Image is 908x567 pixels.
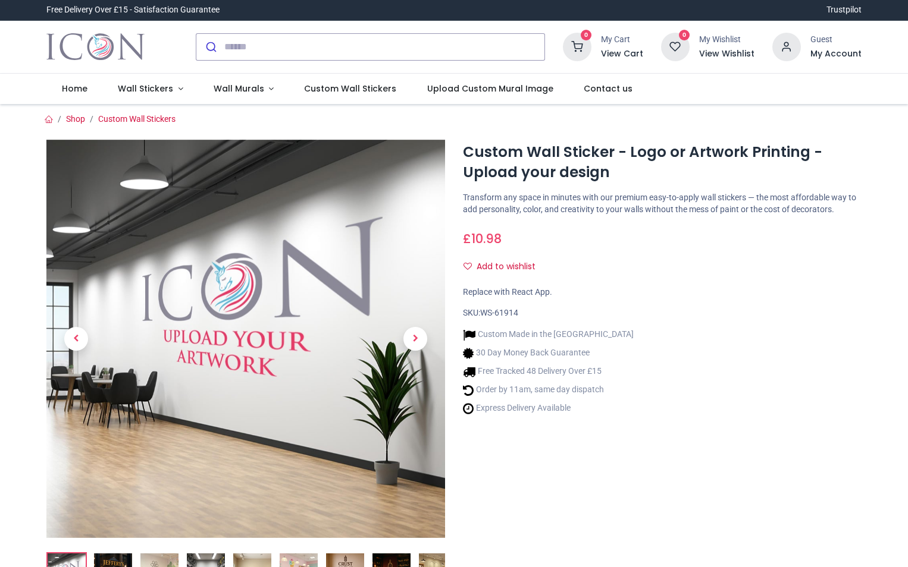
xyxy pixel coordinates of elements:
span: Previous [64,327,88,351]
a: Previous [46,199,106,478]
span: Contact us [584,83,633,94]
li: Custom Made in the [GEOGRAPHIC_DATA] [463,329,634,341]
div: Free Delivery Over £15 - Satisfaction Guarantee [46,4,220,16]
li: Free Tracked 48 Delivery Over £15 [463,366,634,378]
button: Submit [196,34,224,60]
sup: 0 [581,30,592,41]
div: Replace with React App. [463,286,862,298]
span: Wall Stickers [118,83,173,94]
span: Custom Wall Stickers [304,83,396,94]
span: Next [403,327,427,351]
span: Home [62,83,87,94]
i: Add to wishlist [464,262,472,270]
span: Wall Murals [214,83,264,94]
a: View Cart [601,48,643,60]
span: Upload Custom Mural Image [427,83,553,94]
a: Next [386,199,445,478]
li: Order by 11am, same day dispatch [463,384,634,396]
h1: Custom Wall Sticker - Logo or Artwork Printing - Upload your design [463,142,862,183]
a: Shop [66,114,85,124]
li: Express Delivery Available [463,402,634,415]
a: My Account [810,48,862,60]
div: My Wishlist [699,34,754,46]
img: Custom Wall Sticker - Logo or Artwork Printing - Upload your design [46,140,445,538]
a: Wall Murals [198,74,289,105]
a: Logo of Icon Wall Stickers [46,30,145,64]
a: Wall Stickers [102,74,198,105]
button: Add to wishlistAdd to wishlist [463,257,546,277]
div: SKU: [463,307,862,319]
a: Custom Wall Stickers [98,114,176,124]
li: 30 Day Money Back Guarantee [463,347,634,360]
p: Transform any space in minutes with our premium easy-to-apply wall stickers — the most affordable... [463,192,862,215]
span: 10.98 [471,230,502,247]
div: My Cart [601,34,643,46]
a: Trustpilot [826,4,862,16]
sup: 0 [679,30,690,41]
span: £ [463,230,502,247]
span: WS-61914 [480,308,518,317]
div: Guest [810,34,862,46]
a: View Wishlist [699,48,754,60]
a: 0 [661,41,690,51]
img: Icon Wall Stickers [46,30,145,64]
a: 0 [563,41,591,51]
